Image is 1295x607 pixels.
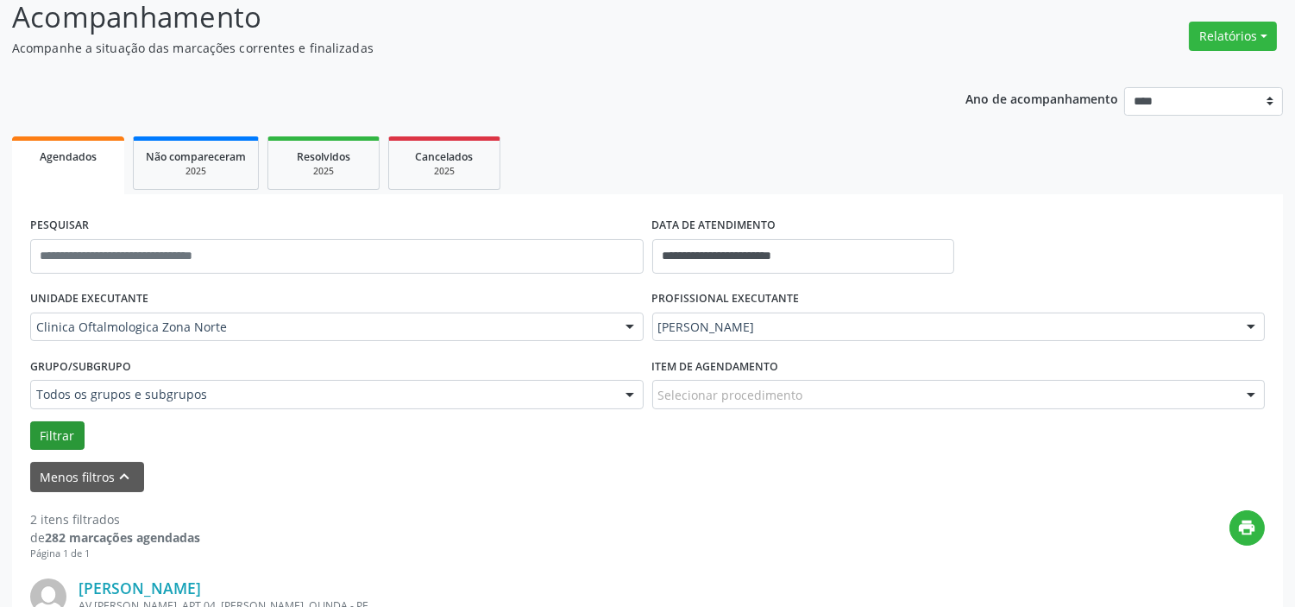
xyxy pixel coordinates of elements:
[658,319,1230,336] span: [PERSON_NAME]
[30,212,89,239] label: PESQUISAR
[45,529,200,546] strong: 282 marcações agendadas
[1229,510,1265,546] button: print
[652,353,779,380] label: Item de agendamento
[12,39,902,57] p: Acompanhe a situação das marcações correntes e finalizadas
[658,386,803,404] span: Selecionar procedimento
[146,149,246,164] span: Não compareceram
[40,149,97,164] span: Agendados
[30,286,148,313] label: UNIDADE EXECUTANTE
[79,579,201,598] a: [PERSON_NAME]
[30,353,131,380] label: Grupo/Subgrupo
[30,421,85,451] button: Filtrar
[401,165,487,178] div: 2025
[116,467,135,486] i: keyboard_arrow_up
[1189,22,1277,51] button: Relatórios
[652,286,800,313] label: PROFISSIONAL EXECUTANTE
[36,319,608,336] span: Clinica Oftalmologica Zona Norte
[297,149,350,164] span: Resolvidos
[280,165,367,178] div: 2025
[652,212,776,239] label: DATA DE ATENDIMENTO
[30,462,144,492] button: Menos filtroskeyboard_arrow_up
[30,528,200,547] div: de
[146,165,246,178] div: 2025
[965,87,1118,109] p: Ano de acompanhamento
[30,510,200,528] div: 2 itens filtrados
[416,149,474,164] span: Cancelados
[30,547,200,561] div: Página 1 de 1
[36,386,608,403] span: Todos os grupos e subgrupos
[1238,518,1257,537] i: print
